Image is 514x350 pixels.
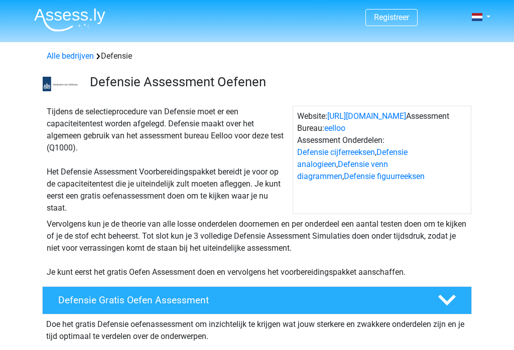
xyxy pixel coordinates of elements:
div: Doe het gratis Defensie oefenassessment om inzichtelijk te krijgen wat jouw sterkere en zwakkere ... [42,314,472,342]
a: Defensie analogieen [297,147,408,169]
a: Defensie venn diagrammen [297,159,388,181]
a: Registreer [374,13,409,22]
div: Website: Assessment Bureau: Assessment Onderdelen: , , , [293,106,471,214]
a: [URL][DOMAIN_NAME] [327,111,406,121]
h4: Defensie Gratis Oefen Assessment [58,294,422,306]
a: eelloo [324,123,345,133]
a: Defensie cijferreeksen [297,147,375,157]
div: Vervolgens kun je de theorie van alle losse onderdelen doornemen en per onderdeel een aantal test... [43,218,471,278]
img: Assessly [34,8,105,32]
h3: Defensie Assessment Oefenen [90,74,464,90]
div: Defensie [43,50,471,62]
a: Defensie Gratis Oefen Assessment [38,286,476,314]
a: Alle bedrijven [47,51,94,61]
a: Defensie figuurreeksen [344,171,425,181]
div: Tijdens de selectieprocedure van Defensie moet er een capaciteitentest worden afgelegd. Defensie ... [43,106,293,214]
